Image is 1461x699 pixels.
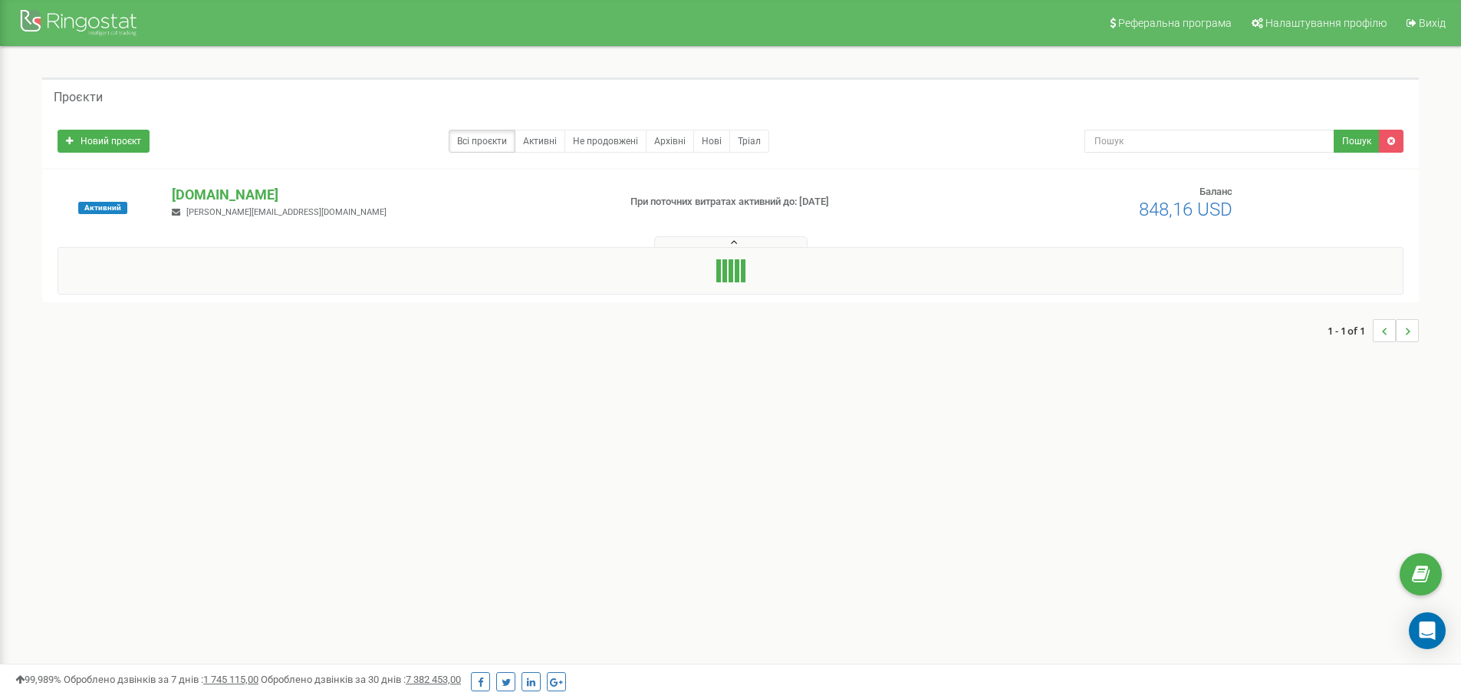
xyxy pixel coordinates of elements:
p: [DOMAIN_NAME] [172,185,605,205]
div: Open Intercom Messenger [1409,612,1446,649]
nav: ... [1328,304,1419,358]
span: Оброблено дзвінків за 30 днів : [261,674,461,685]
button: Пошук [1334,130,1380,153]
a: Не продовжені [564,130,647,153]
a: Нові [693,130,730,153]
a: Всі проєкти [449,130,515,153]
p: При поточних витратах активний до: [DATE] [630,195,949,209]
span: 1 - 1 of 1 [1328,319,1373,342]
a: Новий проєкт [58,130,150,153]
span: Налаштування профілю [1265,17,1387,29]
span: Вихід [1419,17,1446,29]
a: Активні [515,130,565,153]
input: Пошук [1084,130,1334,153]
u: 1 745 115,00 [203,674,258,685]
span: Баланс [1199,186,1232,197]
u: 7 382 453,00 [406,674,461,685]
span: [PERSON_NAME][EMAIL_ADDRESS][DOMAIN_NAME] [186,207,387,217]
span: 99,989% [15,674,61,685]
a: Архівні [646,130,694,153]
span: Активний [78,202,127,214]
h5: Проєкти [54,91,103,104]
span: Реферальна програма [1118,17,1232,29]
span: Оброблено дзвінків за 7 днів : [64,674,258,685]
a: Тріал [729,130,769,153]
span: 848,16 USD [1139,199,1232,220]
